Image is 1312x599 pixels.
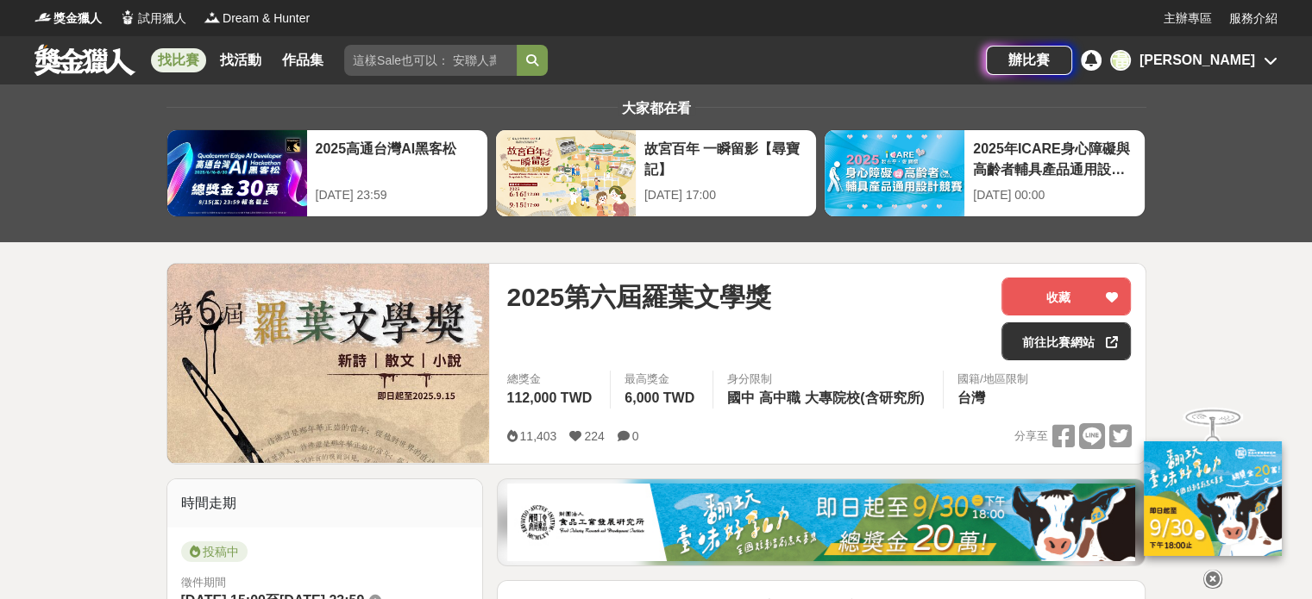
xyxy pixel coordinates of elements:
[506,390,592,405] span: 112,000 TWD
[727,390,755,405] span: 國中
[625,390,694,405] span: 6,000 TWD
[181,576,226,589] span: 徵件期間
[584,429,604,443] span: 224
[986,46,1072,75] a: 辦比賽
[167,479,483,527] div: 時間走期
[181,541,248,562] span: 投稿中
[727,371,929,388] div: 身分限制
[644,186,807,204] div: [DATE] 17:00
[625,371,699,388] span: 最高獎金
[506,278,771,316] span: 2025第六屆羅葉文學獎
[213,48,268,72] a: 找活動
[824,129,1146,217] a: 2025年ICARE身心障礙與高齡者輔具產品通用設計競賽[DATE] 00:00
[973,186,1136,204] div: [DATE] 00:00
[275,48,330,72] a: 作品集
[618,101,695,115] span: 大家都在看
[344,45,517,76] input: 這樣Sale也可以： 安聯人壽創意銷售法募集
[507,484,1135,561] img: b0ef2173-5a9d-47ad-b0e3-de335e335c0a.jpg
[35,9,52,26] img: Logo
[1229,9,1277,28] a: 服務介紹
[1001,278,1131,315] button: 收藏
[53,9,102,28] span: 獎金獵人
[119,9,186,28] a: Logo試用獵人
[1110,50,1131,71] div: 黃
[166,129,488,217] a: 2025高通台灣AI黑客松[DATE] 23:59
[519,429,556,443] span: 11,403
[759,390,800,405] span: 高中職
[957,371,1028,388] div: 國籍/地區限制
[973,139,1136,178] div: 2025年ICARE身心障礙與高齡者輔具產品通用設計競賽
[805,390,925,405] span: 大專院校(含研究所)
[167,264,490,463] img: Cover Image
[204,9,310,28] a: LogoDream & Hunter
[495,129,817,217] a: 故宮百年 一瞬留影【尋寶記】[DATE] 17:00
[1164,9,1212,28] a: 主辦專區
[151,48,206,72] a: 找比賽
[204,9,221,26] img: Logo
[1139,50,1255,71] div: [PERSON_NAME]
[35,9,102,28] a: Logo獎金獵人
[644,139,807,178] div: 故宮百年 一瞬留影【尋寶記】
[506,371,596,388] span: 總獎金
[138,9,186,28] span: 試用獵人
[1001,322,1131,360] a: 前往比賽網站
[957,390,985,405] span: 台灣
[632,429,639,443] span: 0
[316,139,479,178] div: 2025高通台灣AI黑客松
[223,9,310,28] span: Dream & Hunter
[1014,423,1047,449] span: 分享至
[1144,441,1282,556] img: ff197300-f8ee-455f-a0ae-06a3645bc375.jpg
[316,186,479,204] div: [DATE] 23:59
[119,9,136,26] img: Logo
